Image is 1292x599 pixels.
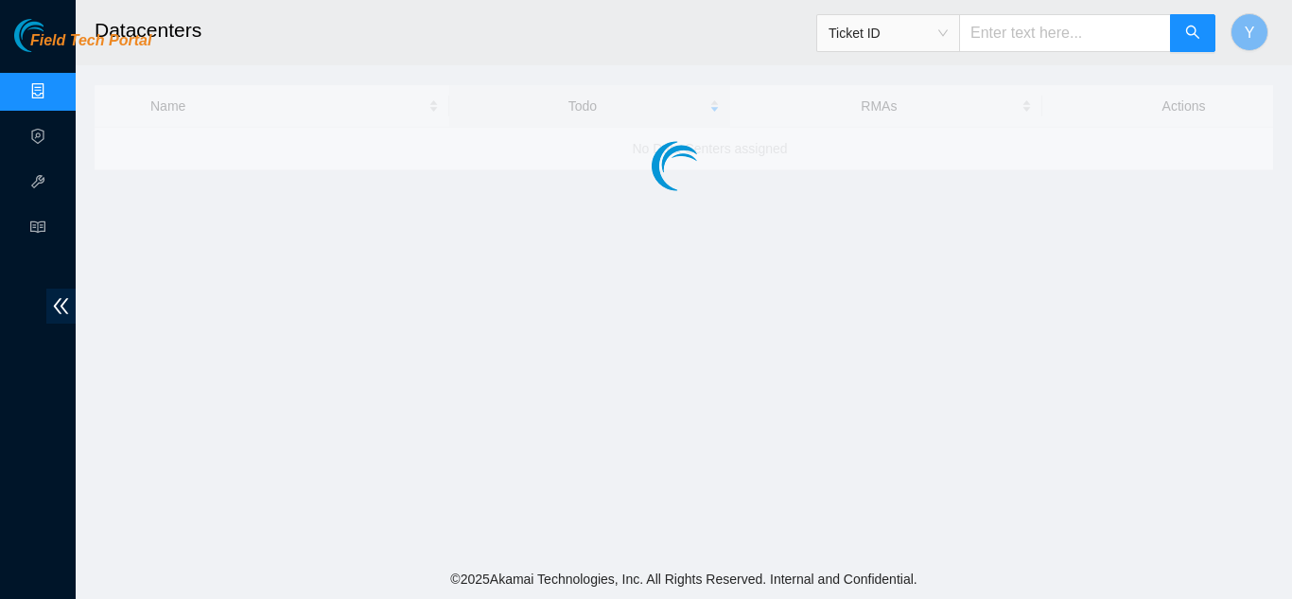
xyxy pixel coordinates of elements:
[14,34,151,59] a: Akamai TechnologiesField Tech Portal
[14,19,96,52] img: Akamai Technologies
[30,211,45,249] span: read
[1245,21,1255,44] span: Y
[1170,14,1215,52] button: search
[829,19,948,47] span: Ticket ID
[1185,25,1200,43] span: search
[959,14,1171,52] input: Enter text here...
[1231,13,1268,51] button: Y
[76,559,1292,599] footer: © 2025 Akamai Technologies, Inc. All Rights Reserved. Internal and Confidential.
[46,289,76,324] span: double-left
[30,32,151,50] span: Field Tech Portal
